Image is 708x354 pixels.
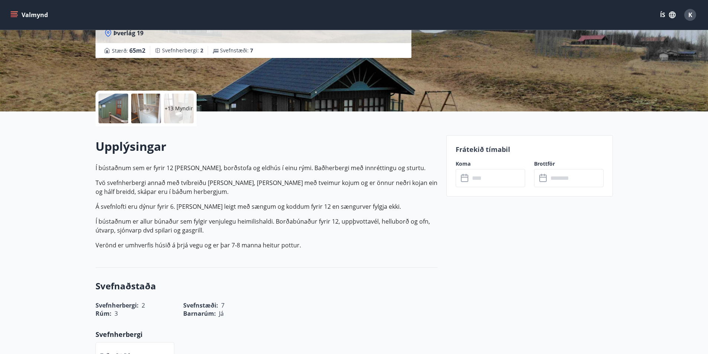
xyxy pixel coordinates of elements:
[456,160,525,168] label: Koma
[162,47,203,54] span: Svefnherbergi :
[656,8,680,22] button: ÍS
[96,309,111,318] span: Rúm :
[200,47,203,54] span: 2
[220,47,253,54] span: Svefnstæði :
[96,163,437,172] p: Í bústaðnum sem er fyrir 12 [PERSON_NAME], borðstofa og eldhús í einu rými. Baðherbergi með innré...
[9,8,51,22] button: menu
[183,309,216,318] span: Barnarúm :
[681,6,699,24] button: K
[456,144,604,154] p: Frátekið tímabil
[96,217,437,235] p: Í bústaðnum er allur búnaður sem fylgir venjulegu heimilishaldi. Borðabúnaður fyrir 12, uppþvotta...
[96,202,437,211] p: Á svefnlofti eru dýnur fyrir 6. [PERSON_NAME] leigt með sængum og koddum fyrir 12 en sængurver fy...
[534,160,604,168] label: Brottför
[96,138,437,155] h2: Upplýsingar
[129,46,145,55] span: 65 m2
[96,178,437,196] p: Tvö svefnherbergi annað með tvíbreiðu [PERSON_NAME], [PERSON_NAME] með tveimur kojum og er önnur ...
[688,11,692,19] span: K
[113,29,143,37] span: Þverlág 19
[96,280,437,292] h3: Svefnaðstaða
[96,241,437,250] p: Verönd er umhverfis húsið á þrjá vegu og er þar 7-8 manna heitur pottur.
[165,105,193,112] p: +13 Myndir
[219,309,224,318] span: Já
[114,309,118,318] span: 3
[112,46,145,55] span: Stærð :
[250,47,253,54] span: 7
[96,329,437,339] p: Svefnherbergi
